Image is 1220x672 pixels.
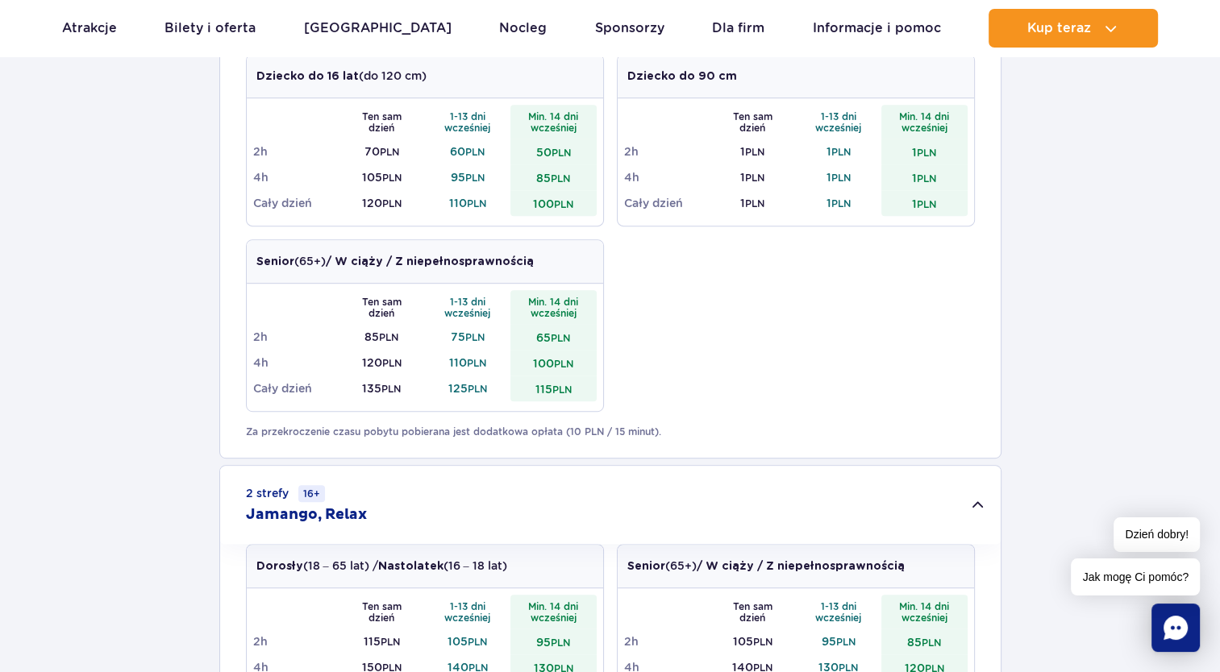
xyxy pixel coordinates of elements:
small: PLN [552,384,572,396]
th: 1-13 dni wcześniej [425,105,511,139]
div: Chat [1151,604,1200,652]
small: PLN [836,636,856,648]
small: PLN [467,197,486,209]
td: 95 [510,628,597,654]
td: 4h [253,350,339,375]
small: PLN [745,197,764,209]
small: PLN [551,172,570,185]
small: PLN [917,172,936,185]
a: Dla firm [712,9,764,48]
a: Bilety i oferta [164,9,256,48]
small: PLN [381,383,401,395]
td: 135 [339,375,425,401]
td: 100 [510,190,597,216]
td: Cały dzień [253,190,339,216]
a: [GEOGRAPHIC_DATA] [304,9,452,48]
td: 1 [881,190,968,216]
a: Atrakcje [62,9,117,48]
td: 2h [624,139,710,164]
span: Kup teraz [1027,21,1091,35]
small: PLN [554,198,573,210]
small: PLN [745,172,764,184]
small: PLN [831,172,851,184]
th: Min. 14 dni wcześniej [881,105,968,139]
small: PLN [753,636,772,648]
strong: Senior [256,256,294,268]
td: 95 [425,164,511,190]
td: 110 [425,350,511,375]
small: PLN [465,331,485,343]
td: 1 [796,139,882,164]
th: Ten sam dzień [339,105,425,139]
small: PLN [745,146,764,158]
small: PLN [467,357,486,369]
th: Min. 14 dni wcześniej [510,105,597,139]
td: 1 [796,190,882,216]
td: 120 [339,350,425,375]
td: 110 [425,190,511,216]
small: PLN [379,331,398,343]
small: PLN [465,146,485,158]
small: PLN [831,197,851,209]
th: 1-13 dni wcześniej [425,595,511,628]
span: Dzień dobry! [1114,517,1200,552]
td: 2h [253,628,339,654]
span: Jak mogę Ci pomóc? [1071,558,1200,595]
p: (18 – 65 lat) / (16 – 18 lat) [256,558,507,575]
button: Kup teraz [989,9,1158,48]
td: 95 [796,628,882,654]
small: PLN [468,383,487,395]
small: PLN [465,172,485,184]
strong: / W ciąży / Z niepełnosprawnością [326,256,534,268]
p: (65+) [627,558,905,575]
small: PLN [922,637,941,649]
th: 1-13 dni wcześniej [796,105,882,139]
h2: Jamango, Relax [246,505,367,525]
small: PLN [380,146,399,158]
strong: Dziecko do 16 lat [256,71,359,82]
strong: Nastolatek [378,561,443,572]
td: 120 [339,190,425,216]
td: 85 [339,324,425,350]
td: 60 [425,139,511,164]
small: PLN [382,357,402,369]
strong: / W ciąży / Z niepełnosprawnością [697,561,905,572]
td: 4h [253,164,339,190]
th: Ten sam dzień [339,595,425,628]
td: 2h [624,628,710,654]
small: PLN [552,147,571,159]
small: 2 strefy [246,485,325,502]
td: 1 [710,190,796,216]
td: 1 [881,139,968,164]
a: Nocleg [499,9,547,48]
td: 65 [510,324,597,350]
small: PLN [831,146,851,158]
td: 2h [253,324,339,350]
td: 1 [796,164,882,190]
td: 1 [710,164,796,190]
td: 85 [881,628,968,654]
td: 105 [710,628,796,654]
strong: Senior [627,561,665,572]
td: 85 [510,164,597,190]
td: 115 [510,375,597,401]
td: 105 [339,164,425,190]
th: Min. 14 dni wcześniej [510,290,597,324]
small: PLN [551,637,570,649]
strong: Dziecko do 90 cm [627,71,737,82]
small: PLN [554,358,573,370]
td: Cały dzień [624,190,710,216]
th: Ten sam dzień [710,595,796,628]
p: Za przekroczenie czasu pobytu pobierana jest dodatkowa opłata (10 PLN / 15 minut). [246,425,975,439]
th: 1-13 dni wcześniej [796,595,882,628]
td: 125 [425,375,511,401]
td: 75 [425,324,511,350]
td: Cały dzień [253,375,339,401]
td: 1 [710,139,796,164]
small: 16+ [298,485,325,502]
th: Min. 14 dni wcześniej [881,595,968,628]
small: PLN [468,636,487,648]
td: 50 [510,139,597,164]
td: 105 [425,628,511,654]
th: Ten sam dzień [710,105,796,139]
